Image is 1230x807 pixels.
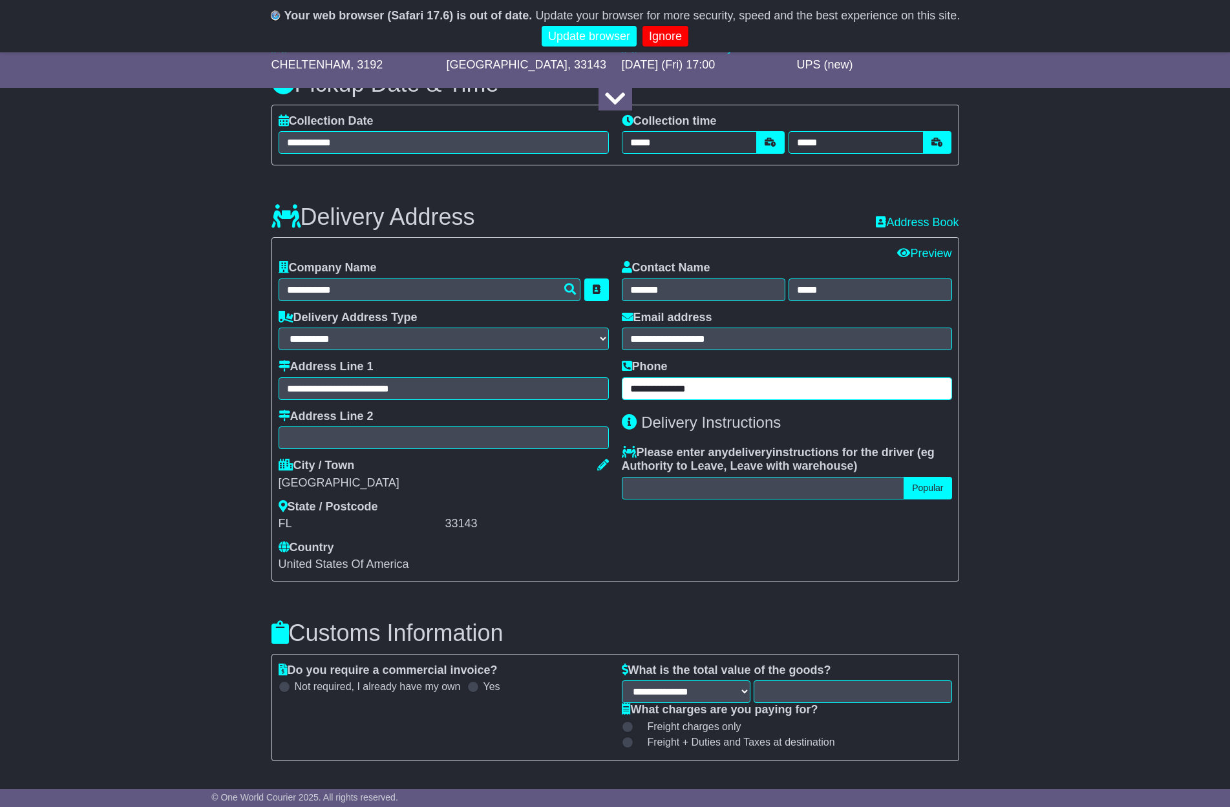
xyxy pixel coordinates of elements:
label: Contact Name [622,261,710,275]
label: Address Line 2 [279,410,374,424]
b: Your web browser (Safari 17.6) is out of date. [284,9,533,22]
label: Email address [622,311,712,325]
label: Do you require a commercial invoice? [279,664,498,678]
span: eg Authority to Leave, Leave with warehouse [622,446,935,473]
label: Collection Date [279,114,374,129]
span: Update your browser for more security, speed and the best experience on this site. [535,9,960,22]
div: UPS (new) [797,58,959,72]
a: Preview [897,247,951,260]
label: Not required, I already have my own [295,680,461,693]
label: What is the total value of the goods? [622,664,831,678]
label: Freight charges only [631,720,741,733]
a: Update browser [542,26,637,47]
label: Yes [483,680,500,693]
label: Company Name [279,261,377,275]
div: 33143 [445,517,609,531]
div: [DATE] (Fri) 17:00 [622,58,784,72]
span: Delivery Instructions [641,414,781,431]
h3: Customs Information [271,620,959,646]
label: State / Postcode [279,500,378,514]
label: City / Town [279,459,355,473]
span: CHELTENHAM [271,58,351,71]
label: Delivery Address Type [279,311,418,325]
span: delivery [728,446,772,459]
span: , 3192 [350,58,383,71]
span: © One World Courier 2025. All rights reserved. [211,792,398,802]
a: Address Book [876,216,959,229]
label: Country [279,541,334,555]
span: , 33143 [567,58,606,71]
button: Popular [904,477,951,499]
span: [GEOGRAPHIC_DATA] [447,58,567,71]
label: Phone [622,360,668,374]
a: Ignore [642,26,688,47]
label: What charges are you paying for? [622,703,818,717]
div: [GEOGRAPHIC_DATA] [279,476,609,490]
label: Collection time [622,114,717,129]
span: United States Of America [279,558,409,571]
div: FL [279,517,442,531]
span: Freight + Duties and Taxes at destination [648,736,835,748]
label: Please enter any instructions for the driver ( ) [622,446,952,474]
label: Address Line 1 [279,360,374,374]
h3: Delivery Address [271,204,475,230]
